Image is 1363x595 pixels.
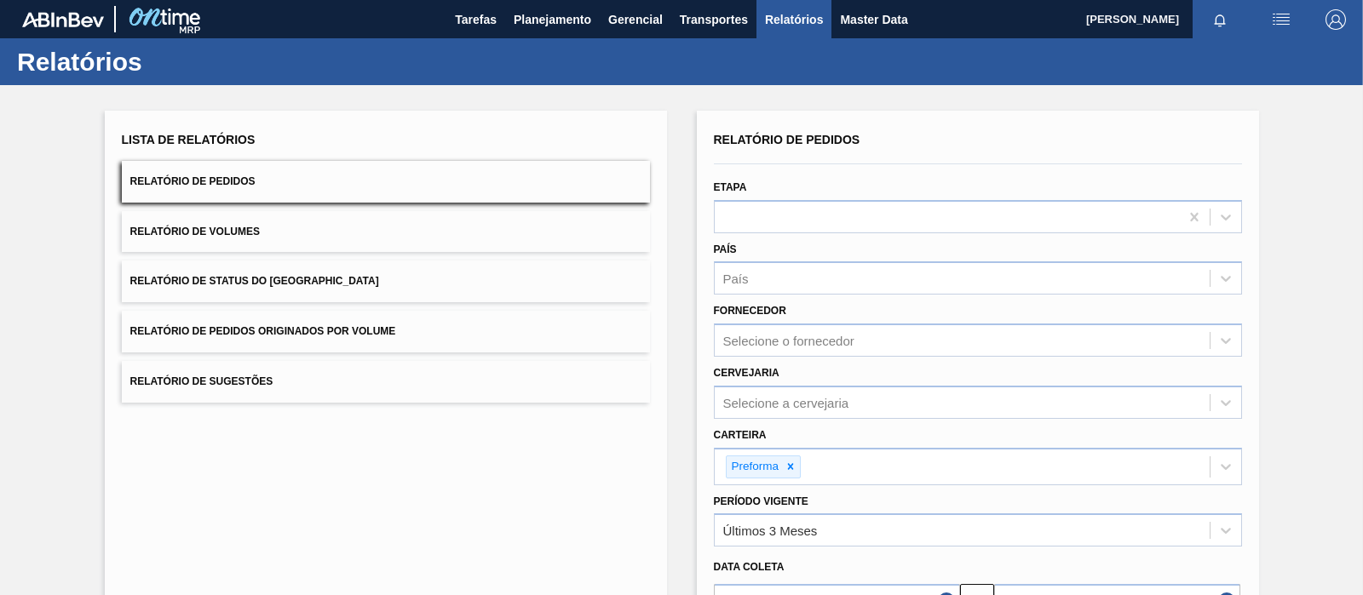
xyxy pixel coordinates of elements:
[122,133,256,146] span: Lista de Relatórios
[723,395,849,409] div: Selecione a cervejaria
[130,175,256,187] span: Relatório de Pedidos
[714,305,786,317] label: Fornecedor
[122,260,650,302] button: Relatório de Status do [GEOGRAPHIC_DATA]
[122,361,650,403] button: Relatório de Sugestões
[714,495,808,507] label: Período Vigente
[455,9,497,30] span: Tarefas
[714,561,785,573] span: Data coleta
[122,211,650,253] button: Relatório de Volumes
[1326,9,1346,30] img: Logout
[840,9,907,30] span: Master Data
[714,243,737,255] label: País
[714,181,747,193] label: Etapa
[714,367,779,379] label: Cervejaria
[122,161,650,203] button: Relatório de Pedidos
[22,12,104,27] img: TNhmsLtSVTkK8tSr43FrP2fwEKptu5GPRR3wAAAABJRU5ErkJggg==
[1193,8,1247,31] button: Notificações
[17,52,319,72] h1: Relatórios
[723,272,749,286] div: País
[723,523,818,538] div: Últimos 3 Meses
[608,9,663,30] span: Gerencial
[130,375,273,387] span: Relatório de Sugestões
[680,9,748,30] span: Transportes
[723,334,854,348] div: Selecione o fornecedor
[765,9,823,30] span: Relatórios
[130,325,396,337] span: Relatório de Pedidos Originados por Volume
[1271,9,1291,30] img: userActions
[727,456,782,478] div: Preforma
[714,133,860,146] span: Relatório de Pedidos
[514,9,591,30] span: Planejamento
[122,311,650,352] button: Relatório de Pedidos Originados por Volume
[714,429,767,441] label: Carteira
[130,226,260,237] span: Relatório de Volumes
[130,275,379,287] span: Relatório de Status do [GEOGRAPHIC_DATA]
